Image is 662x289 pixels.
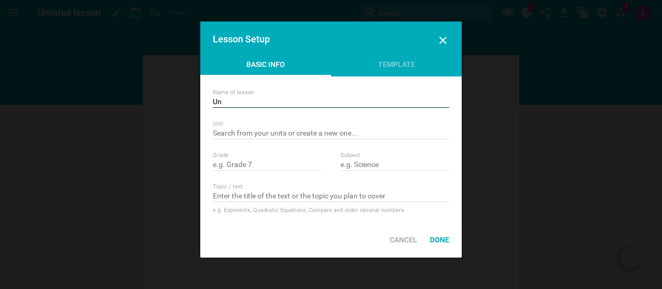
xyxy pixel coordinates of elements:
[213,97,449,108] input: e.g. Properties of magnetic substances
[424,228,455,251] div: Done
[213,34,426,45] div: Lesson Setup
[340,160,449,171] input: e.g. Science
[213,89,449,96] div: Name of lesson
[213,192,449,202] input: Enter the title of the text or the topic you plan to cover
[213,160,322,171] input: e.g. Grade 7
[213,152,322,159] div: Grade
[340,152,449,159] div: Subject
[213,120,449,128] div: Unit
[200,59,331,76] div: Basic Info
[331,59,462,75] div: Template
[213,183,449,191] div: Topic / text
[213,129,449,139] input: Search from your units or create a new one...
[213,205,449,216] div: e.g. Exponents, Quadratic Equations, Compare and order rational numbers
[383,228,424,251] div: Cancel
